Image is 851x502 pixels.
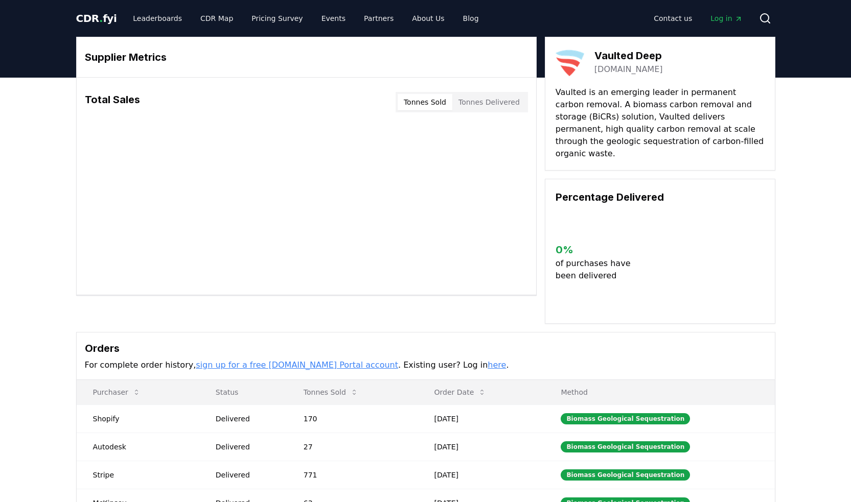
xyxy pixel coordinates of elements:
[404,9,452,28] a: About Us
[77,404,199,433] td: Shopify
[646,9,700,28] a: Contact us
[561,469,690,481] div: Biomass Geological Sequestration
[85,359,767,371] p: For complete order history, . Existing user? Log in .
[85,341,767,356] h3: Orders
[556,86,765,160] p: Vaulted is an emerging leader in permanent carbon removal. A biomass carbon removal and storage (...
[356,9,402,28] a: Partners
[452,94,526,110] button: Tonnes Delivered
[287,433,418,461] td: 27
[553,387,766,397] p: Method
[594,63,663,76] a: [DOMAIN_NAME]
[646,9,750,28] nav: Main
[76,12,117,25] span: CDR fyi
[77,433,199,461] td: Autodesk
[196,360,398,370] a: sign up for a free [DOMAIN_NAME] Portal account
[192,9,241,28] a: CDR Map
[418,461,545,489] td: [DATE]
[710,13,742,23] span: Log in
[398,94,452,110] button: Tonnes Sold
[594,48,663,63] h3: Vaulted Deep
[295,382,366,402] button: Tonnes Sold
[208,387,279,397] p: Status
[556,47,584,76] img: Vaulted Deep-logo
[418,404,545,433] td: [DATE]
[216,470,279,480] div: Delivered
[702,9,750,28] a: Log in
[287,404,418,433] td: 170
[216,442,279,452] div: Delivered
[455,9,487,28] a: Blog
[77,461,199,489] td: Stripe
[426,382,495,402] button: Order Date
[313,9,354,28] a: Events
[418,433,545,461] td: [DATE]
[556,242,639,257] h3: 0 %
[85,50,528,65] h3: Supplier Metrics
[561,441,690,452] div: Biomass Geological Sequestration
[85,382,149,402] button: Purchaser
[125,9,487,28] nav: Main
[556,189,765,205] h3: Percentage Delivered
[561,413,690,424] div: Biomass Geological Sequestration
[125,9,190,28] a: Leaderboards
[99,12,103,25] span: .
[488,360,506,370] a: here
[556,257,639,282] p: of purchases have been delivered
[216,414,279,424] div: Delivered
[243,9,311,28] a: Pricing Survey
[76,11,117,26] a: CDR.fyi
[287,461,418,489] td: 771
[85,92,140,112] h3: Total Sales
